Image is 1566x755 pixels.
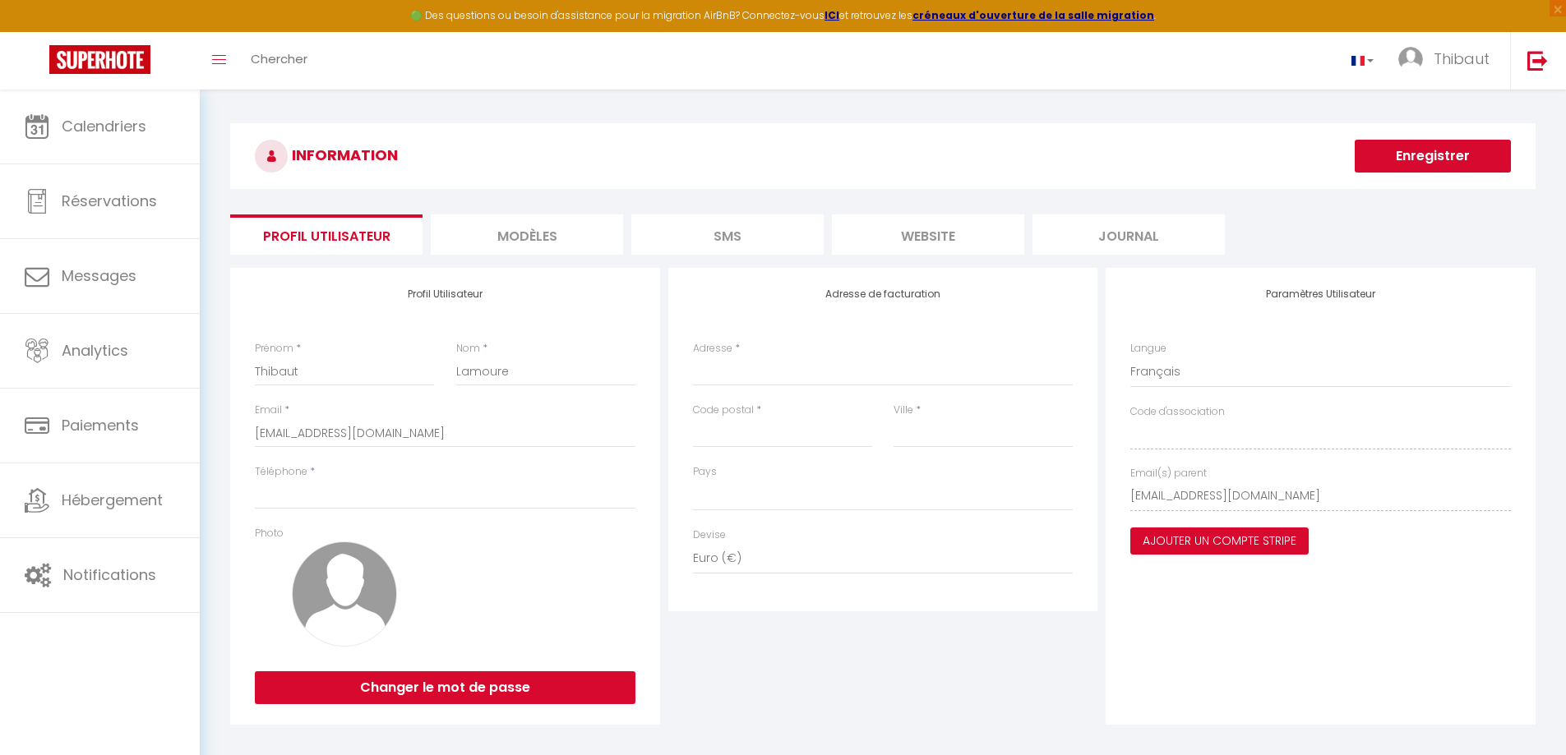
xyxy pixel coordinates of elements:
[230,123,1536,189] h3: INFORMATION
[255,403,282,418] label: Email
[1130,341,1166,357] label: Langue
[631,214,824,255] li: SMS
[255,288,635,300] h4: Profil Utilisateur
[63,564,156,585] span: Notifications
[255,464,307,480] label: Téléphone
[1032,214,1225,255] li: Journal
[251,50,307,67] span: Chercher
[1130,466,1207,481] label: Email(s) parent
[49,45,150,74] img: Super Booking
[693,288,1074,300] h4: Adresse de facturation
[62,191,157,211] span: Réservations
[456,341,480,357] label: Nom
[1434,48,1490,69] span: Thibaut
[1527,50,1548,71] img: logout
[62,116,146,136] span: Calendriers
[255,526,284,541] label: Photo
[62,265,136,286] span: Messages
[1130,404,1225,420] label: Code d'association
[693,527,726,543] label: Devise
[431,214,623,255] li: MODÈLES
[832,214,1024,255] li: website
[238,32,320,90] a: Chercher
[1355,140,1511,173] button: Enregistrer
[255,341,293,357] label: Prénom
[62,490,163,510] span: Hébergement
[1386,32,1510,90] a: ... Thibaut
[62,415,139,435] span: Paiements
[1130,288,1511,300] h4: Paramètres Utilisateur
[825,8,839,22] a: ICI
[292,541,397,647] img: avatar.png
[693,464,717,480] label: Pays
[62,340,128,361] span: Analytics
[894,403,913,418] label: Ville
[912,8,1154,22] a: créneaux d'ouverture de la salle migration
[693,403,754,418] label: Code postal
[1398,47,1423,71] img: ...
[230,214,423,255] li: Profil Utilisateur
[1130,527,1309,555] button: Ajouter un compte Stripe
[13,7,62,56] button: Ouvrir le widget de chat LiveChat
[693,341,732,357] label: Adresse
[255,671,635,704] button: Changer le mot de passe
